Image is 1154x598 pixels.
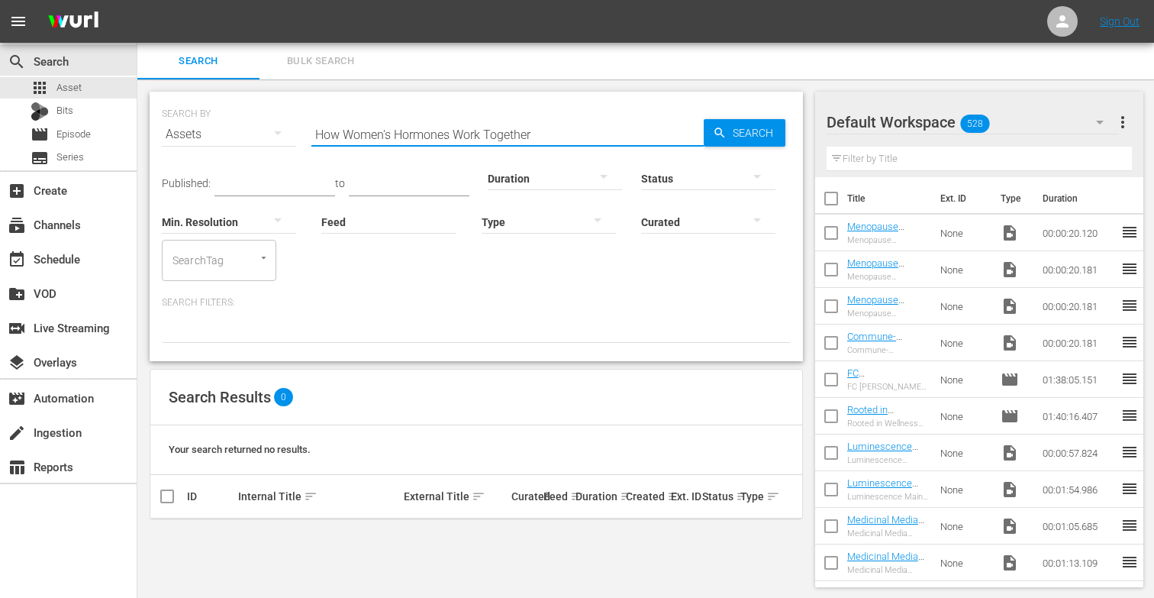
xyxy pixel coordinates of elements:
a: Medicinal Media Interstitial- Inner Strength [847,551,924,585]
span: Episode [1001,407,1019,425]
span: Channels [8,216,26,234]
a: Luminescence [PERSON_NAME] and [PERSON_NAME] 00:58 [847,441,920,498]
span: Video [1001,444,1019,462]
button: more_vert [1114,104,1132,141]
span: Series [56,150,84,165]
img: ans4CAIJ8jUAAAAAAAAAAAAAAAAAAAAAAAAgQb4GAAAAAAAAAAAAAAAAAAAAAAAAJMjXAAAAAAAAAAAAAAAAAAAAAAAAgAT5G... [37,4,110,40]
td: 00:00:57.824 [1036,435,1120,471]
a: Menopause Awareness Month Promo Option 1 [847,294,926,328]
span: Reports [8,458,26,477]
div: FC [PERSON_NAME] EP 10 [847,382,928,392]
div: Type [740,487,761,506]
td: 00:01:13.109 [1036,545,1120,581]
td: 01:40:16.407 [1036,398,1120,435]
span: sort [620,490,633,503]
span: Ingestion [8,424,26,442]
span: 0 [274,388,293,406]
span: reorder [1120,260,1139,278]
td: None [934,288,994,325]
span: more_vert [1114,113,1132,131]
span: Video [1001,224,1019,242]
div: Status [702,487,736,506]
span: Search [8,53,26,71]
div: ID [187,490,234,503]
div: Menopause Awareness Month Promo Option 2 [847,272,928,282]
div: Medicinal Media Interstitial- Still Water [847,529,928,538]
div: Commune- Navigating Perimenopause and Menopause Next On [847,345,928,355]
span: sort [472,490,485,503]
span: Asset [31,79,49,97]
a: Sign Out [1100,15,1139,27]
td: 00:00:20.181 [1036,251,1120,288]
span: Episode [1001,370,1019,389]
button: Open [256,251,271,265]
div: Menopause Awareness Month Promo Option 3 [847,235,928,245]
td: 01:38:05.151 [1036,361,1120,398]
td: None [934,325,994,361]
span: reorder [1120,370,1139,388]
span: sort [304,490,318,503]
span: Search [727,119,785,147]
div: Luminescence Main Promo 01:55 [847,492,928,502]
span: Video [1001,260,1019,279]
span: Create [8,182,26,200]
span: Asset [56,80,82,95]
div: Default Workspace [827,101,1119,144]
div: Internal Title [238,487,399,506]
div: Duration [575,487,622,506]
a: Menopause Awareness Month Promo Option 2 [847,257,926,292]
td: None [934,545,994,581]
span: Episode [56,127,91,142]
td: 00:00:20.181 [1036,325,1120,361]
span: Automation [8,390,26,408]
td: 00:00:20.181 [1036,288,1120,325]
div: Menopause Awareness Month Promo Option 1 [847,309,928,318]
span: sort [570,490,584,503]
p: Search Filters: [162,296,791,309]
td: None [934,398,994,435]
span: Live Streaming [8,319,26,338]
div: Rooted in Wellness [PERSON_NAME] EP 6 [847,419,928,428]
span: 528 [960,108,989,140]
span: reorder [1120,333,1139,351]
span: reorder [1120,553,1139,571]
div: External Title [404,487,508,506]
span: reorder [1120,296,1139,315]
div: Assets [162,113,296,156]
td: None [934,251,994,288]
td: 00:01:54.986 [1036,471,1120,508]
span: Bulk Search [269,53,372,70]
span: Bits [56,103,73,118]
span: Video [1001,517,1019,535]
span: reorder [1120,443,1139,461]
td: None [934,471,994,508]
a: Medicinal Media Interstitial- Still Water [847,514,924,548]
a: Rooted in Wellness [PERSON_NAME] [S1E6] (Inner Strength) [847,404,920,461]
button: Search [704,119,785,147]
span: Overlays [8,354,26,372]
th: Title [847,177,931,220]
span: to [335,177,345,189]
span: Video [1001,297,1019,315]
th: Duration [1033,177,1125,220]
span: Series [31,149,49,167]
div: Feed [543,487,571,506]
span: VOD [8,285,26,303]
td: None [934,361,994,398]
div: Created [626,487,666,506]
span: Search Results [169,388,271,406]
span: reorder [1120,516,1139,535]
div: Ext. ID [671,490,698,503]
span: sort [736,490,749,503]
div: Medicinal Media Interstitial- Inner Strength [847,565,928,575]
a: Commune- Navigating Perimenopause and Menopause Next On [847,331,917,388]
a: FC [PERSON_NAME] [S1E10] (Inner Strength) [847,367,920,413]
span: reorder [1120,480,1139,498]
a: Menopause Awareness Month Promo Option 3 [847,221,926,255]
th: Ext. ID [931,177,991,220]
span: Published: [162,177,211,189]
th: Type [991,177,1033,220]
span: Video [1001,480,1019,499]
span: Video [1001,334,1019,352]
span: Schedule [8,251,26,269]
